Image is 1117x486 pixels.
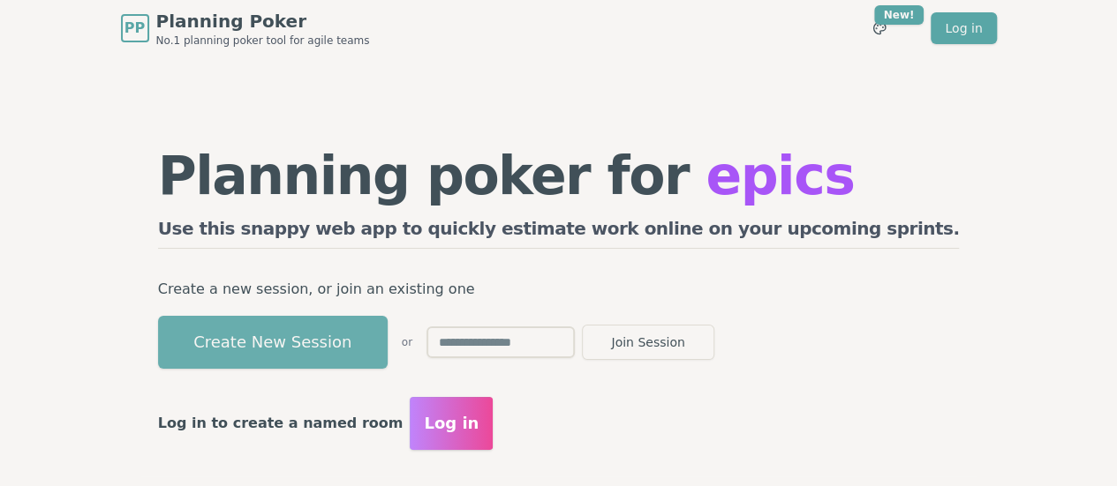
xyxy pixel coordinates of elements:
[156,9,370,34] span: Planning Poker
[582,325,714,360] button: Join Session
[410,397,493,450] button: Log in
[158,216,960,249] h2: Use this snappy web app to quickly estimate work online on your upcoming sprints.
[864,12,895,44] button: New!
[156,34,370,48] span: No.1 planning poker tool for agile teams
[158,411,404,436] p: Log in to create a named room
[158,149,960,202] h1: Planning poker for
[158,277,960,302] p: Create a new session, or join an existing one
[424,411,479,436] span: Log in
[874,5,925,25] div: New!
[158,316,388,369] button: Create New Session
[931,12,996,44] a: Log in
[402,335,412,349] span: or
[706,145,854,206] span: epics
[121,9,370,48] a: PPPlanning PokerNo.1 planning poker tool for agile teams
[125,18,145,39] span: PP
